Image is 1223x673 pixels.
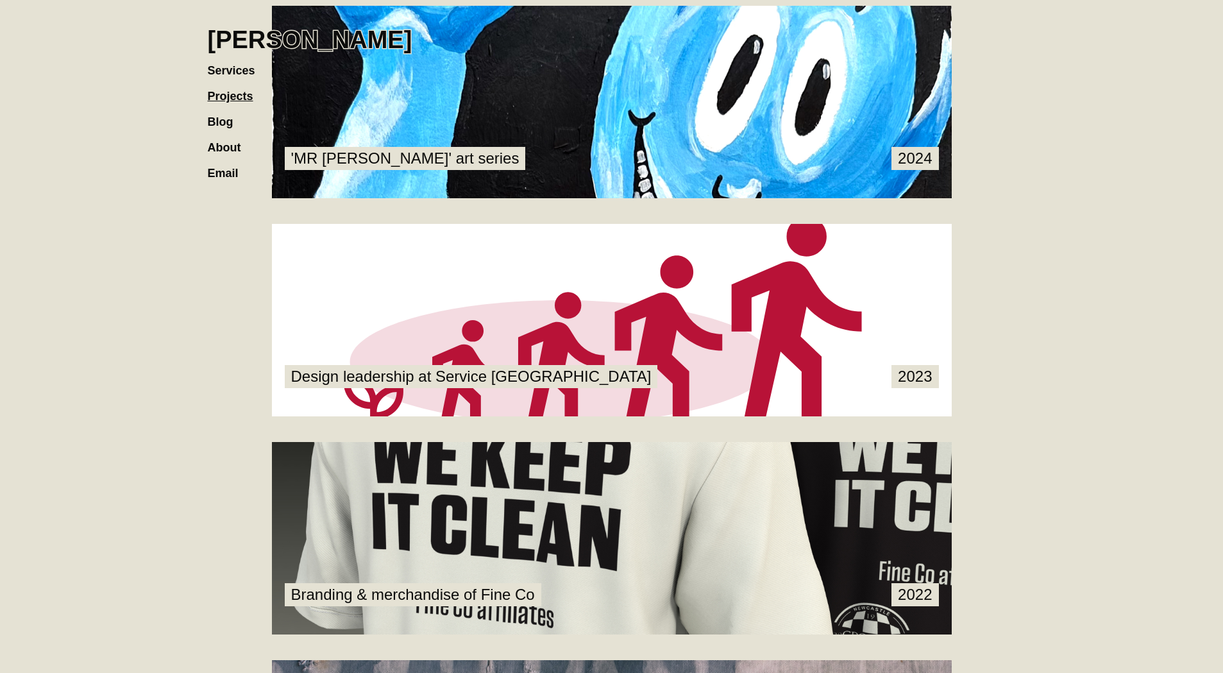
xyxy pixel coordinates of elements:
a: Email [208,154,251,180]
h1: [PERSON_NAME] [208,26,412,54]
a: About [208,128,254,154]
a: Blog [208,103,246,128]
a: Projects [208,77,266,103]
a: home [208,13,412,54]
a: Services [208,51,268,77]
